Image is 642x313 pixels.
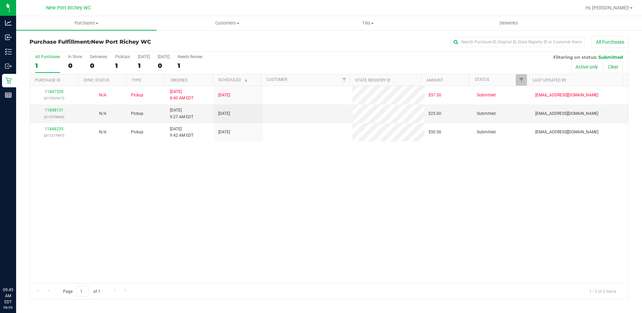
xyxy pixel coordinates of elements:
[35,62,60,70] div: 1
[3,287,13,305] p: 09:45 AM EDT
[99,111,106,116] span: Not Applicable
[451,37,585,47] input: Search Purchase ID, Original ID, State Registry ID or Customer Name...
[35,78,60,83] a: Purchase ID
[339,74,350,86] a: Filter
[592,36,629,48] button: All Purchases
[99,129,106,135] button: N/A
[132,78,141,83] a: Type
[90,62,107,70] div: 0
[138,54,150,59] div: [DATE]
[571,61,602,73] button: Active only
[90,54,107,59] div: Deliveries
[99,93,106,97] span: Not Applicable
[439,16,579,30] a: Deliveries
[157,16,297,30] a: Customers
[34,132,75,139] p: (317277997)
[491,20,527,26] span: Deliveries
[475,77,489,82] a: Status
[115,54,130,59] div: PickUps
[138,62,150,70] div: 1
[157,20,297,26] span: Customers
[30,39,229,45] h3: Purchase Fulfillment:
[428,110,441,117] span: $25.00
[57,286,106,297] span: Page of 1
[84,78,109,83] a: Sync Status
[35,54,60,59] div: All Purchases
[584,286,622,296] span: 1 - 3 of 3 items
[535,92,598,98] span: [EMAIL_ADDRESS][DOMAIN_NAME]
[218,92,230,98] span: [DATE]
[477,129,496,135] span: Submitted
[7,259,27,279] iframe: Resource center
[3,305,13,310] p: 08/26
[170,78,188,83] a: Ordered
[426,78,443,83] a: Amount
[68,54,82,59] div: In Store
[5,48,12,55] inline-svg: Inventory
[91,39,151,45] span: New Port Richey WC
[298,16,439,30] a: Tills
[99,92,106,98] button: N/A
[77,286,89,297] input: 1
[218,129,230,135] span: [DATE]
[178,62,202,70] div: 1
[131,110,143,117] span: Pickup
[16,20,157,26] span: Purchases
[34,114,75,120] p: (317279005)
[131,92,143,98] span: Pickup
[158,54,170,59] div: [DATE]
[477,92,496,98] span: Submitted
[266,77,287,82] a: Customer
[170,126,193,139] span: [DATE] 9:42 AM EDT
[45,108,63,113] a: 11848131
[355,78,391,83] a: State Registry ID
[45,89,63,94] a: 11847520
[46,5,91,11] span: New Port Richey WC
[428,129,441,135] span: $50.50
[45,127,63,131] a: 11848235
[170,107,193,120] span: [DATE] 9:27 AM EDT
[5,19,12,26] inline-svg: Analytics
[598,54,623,60] span: Submitted
[99,130,106,134] span: Not Applicable
[115,62,130,70] div: 1
[158,62,170,70] div: 0
[603,61,623,73] button: Clear
[99,110,106,117] button: N/A
[298,20,438,26] span: Tills
[16,16,157,30] a: Purchases
[586,5,629,10] span: Hi, [PERSON_NAME]!
[477,110,496,117] span: Submitted
[535,110,598,117] span: [EMAIL_ADDRESS][DOMAIN_NAME]
[553,54,597,60] span: Filtering on status:
[5,92,12,98] inline-svg: Reports
[533,78,566,83] a: Last Updated By
[5,63,12,70] inline-svg: Outbound
[5,34,12,41] inline-svg: Inbound
[170,89,193,101] span: [DATE] 8:40 AM EDT
[535,129,598,135] span: [EMAIL_ADDRESS][DOMAIN_NAME]
[131,129,143,135] span: Pickup
[218,78,249,82] a: Scheduled
[5,77,12,84] inline-svg: Retail
[34,95,75,101] p: (317257317)
[178,54,202,59] div: Needs Review
[68,62,82,70] div: 0
[516,74,527,86] a: Filter
[218,110,230,117] span: [DATE]
[428,92,441,98] span: $57.50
